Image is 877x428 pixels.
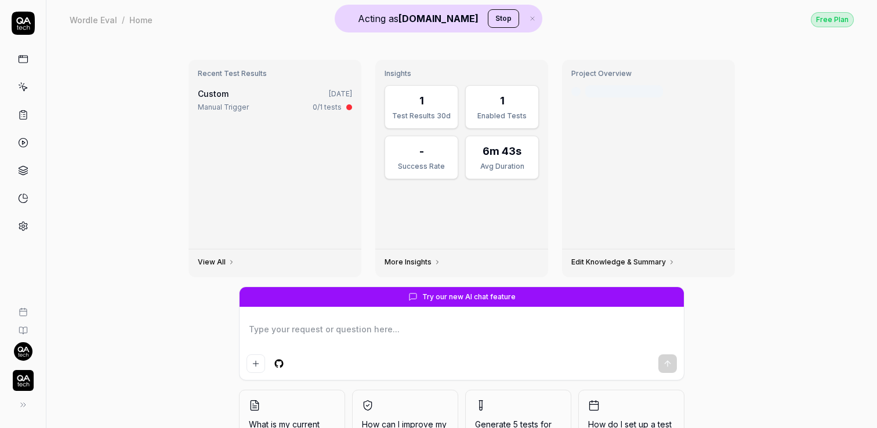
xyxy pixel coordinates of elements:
[329,89,352,98] time: [DATE]
[14,342,32,361] img: 7ccf6c19-61ad-4a6c-8811-018b02a1b829.jpg
[5,317,41,335] a: Documentation
[13,370,34,391] img: QA Tech Logo
[198,257,235,267] a: View All
[571,257,675,267] a: Edit Knowledge & Summary
[5,361,41,393] button: QA Tech Logo
[5,298,41,317] a: Book a call with us
[198,102,249,113] div: Manual Trigger
[129,14,153,26] div: Home
[419,93,424,108] div: 1
[385,257,441,267] a: More Insights
[585,85,663,97] div: Last crawled [DATE]
[571,69,726,78] h3: Project Overview
[483,143,521,159] div: 6m 43s
[488,9,519,28] button: Stop
[122,14,125,26] div: /
[811,12,854,27] a: Free Plan
[385,69,539,78] h3: Insights
[70,14,117,26] div: Wordle Eval
[422,292,516,302] span: Try our new AI chat feature
[500,93,505,108] div: 1
[473,111,531,121] div: Enabled Tests
[198,69,352,78] h3: Recent Test Results
[419,143,424,159] div: -
[392,161,451,172] div: Success Rate
[473,161,531,172] div: Avg Duration
[198,89,229,99] span: Custom
[313,102,342,113] div: 0/1 tests
[392,111,451,121] div: Test Results 30d
[195,85,354,115] a: Custom[DATE]Manual Trigger0/1 tests
[247,354,265,373] button: Add attachment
